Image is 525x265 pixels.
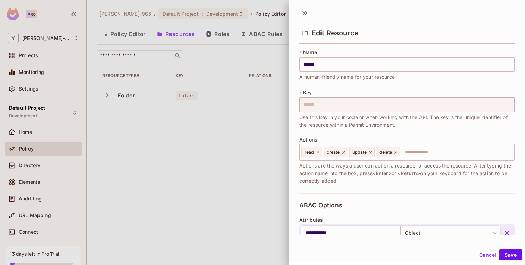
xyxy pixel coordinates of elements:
span: update [352,149,367,155]
span: Key [303,90,312,95]
span: create [327,149,340,155]
span: Edit Resource [312,29,359,37]
span: Actions [299,137,317,143]
span: Name [303,50,317,55]
span: <Return> [398,170,420,176]
span: ABAC Options [299,202,342,209]
span: A human-friendly name for your resource [299,73,395,81]
div: read [301,147,322,157]
button: Cancel [476,249,499,260]
div: update [349,147,375,157]
div: Object [401,226,500,240]
span: Attributes [299,217,323,223]
div: delete [376,147,400,157]
span: delete [379,149,392,155]
span: Actions are the ways a user can act on a resource, or access the resource. After typing the actio... [299,162,515,185]
span: read [305,149,314,155]
span: Use this key in your code or when working with the API. The key is the unique identifier of the r... [299,113,515,129]
button: Save [499,249,522,260]
div: create [324,147,348,157]
span: <Enter> [373,170,392,176]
